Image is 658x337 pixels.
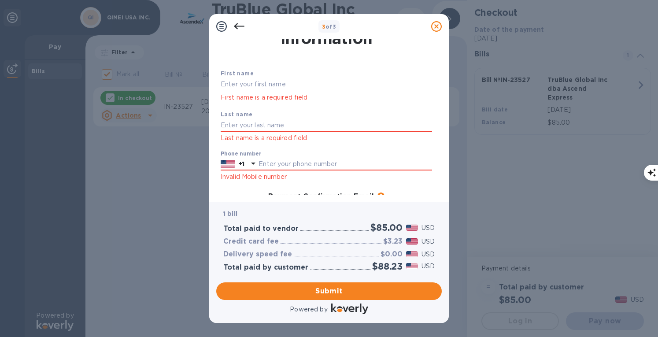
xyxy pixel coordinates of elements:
h3: Credit card fee [223,237,279,246]
h3: Total paid by customer [223,263,308,272]
h3: Payment Confirmation Email [268,193,374,201]
h2: $88.23 [372,261,403,272]
b: of 3 [322,23,336,30]
label: Phone number [221,151,261,156]
span: Submit [223,286,435,296]
h3: Delivery speed fee [223,250,292,259]
p: Last name is a required field [221,133,432,143]
img: Logo [331,304,368,314]
p: +1 [238,159,244,168]
b: Last name [221,111,253,118]
h1: Payment Contact Information [221,11,432,48]
h2: $85.00 [370,222,403,233]
span: 3 [322,23,325,30]
img: US [221,159,235,169]
input: Enter your phone number [259,158,432,171]
input: Enter your last name [221,119,432,132]
p: USD [421,250,435,259]
input: Enter your first name [221,78,432,91]
b: First name [221,70,254,77]
p: Invalid Mobile number [221,172,432,182]
h3: Total paid to vendor [223,225,299,233]
h3: $0.00 [381,250,403,259]
p: First name is a required field [221,93,432,103]
p: Powered by [290,305,327,314]
img: USD [406,263,418,269]
b: 1 bill [223,210,237,217]
img: USD [406,225,418,231]
p: USD [421,223,435,233]
button: Submit [216,282,442,300]
img: USD [406,251,418,257]
p: USD [421,262,435,271]
p: USD [421,237,435,246]
img: USD [406,238,418,244]
h3: $3.23 [383,237,403,246]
